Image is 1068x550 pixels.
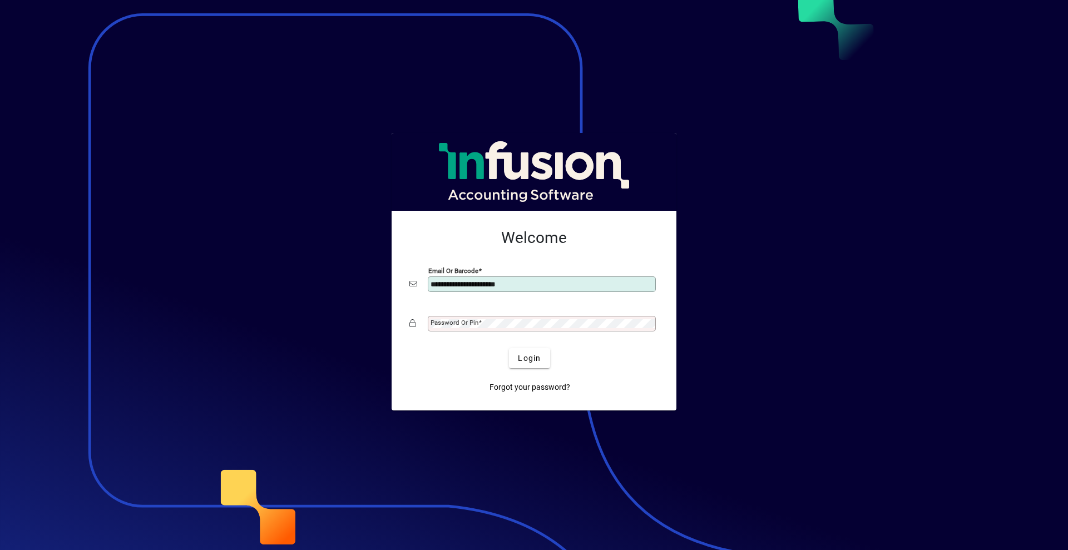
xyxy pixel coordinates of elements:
[409,229,659,247] h2: Welcome
[431,319,478,326] mat-label: Password or Pin
[489,381,570,393] span: Forgot your password?
[518,353,541,364] span: Login
[509,348,550,368] button: Login
[428,267,478,275] mat-label: Email or Barcode
[485,377,575,397] a: Forgot your password?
